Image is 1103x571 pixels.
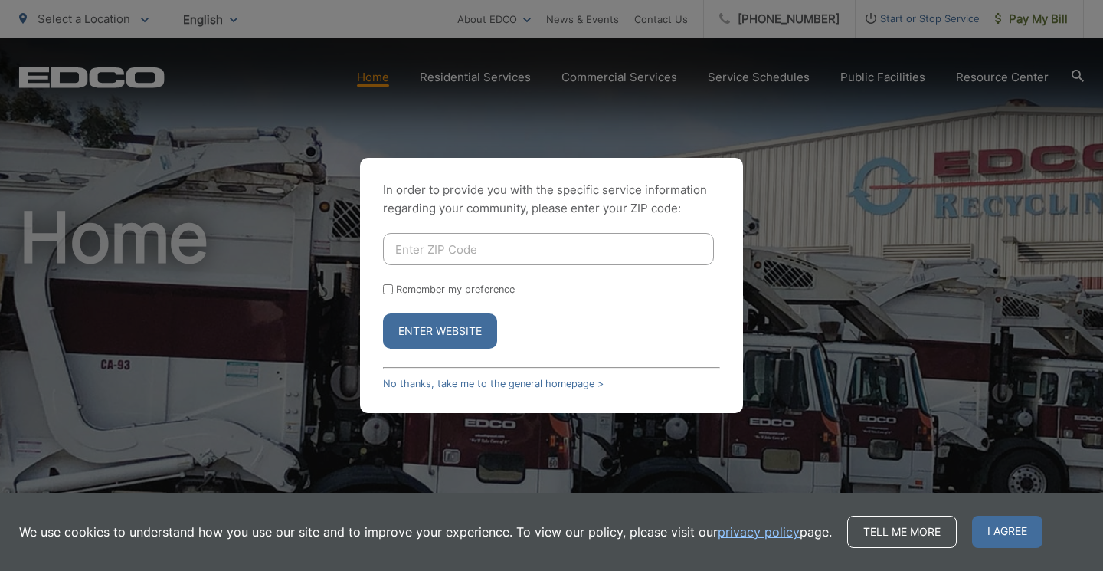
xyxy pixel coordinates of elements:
p: We use cookies to understand how you use our site and to improve your experience. To view our pol... [19,523,832,541]
a: Tell me more [847,516,957,548]
a: privacy policy [718,523,800,541]
p: In order to provide you with the specific service information regarding your community, please en... [383,181,720,218]
button: Enter Website [383,313,497,349]
a: No thanks, take me to the general homepage > [383,378,604,389]
input: Enter ZIP Code [383,233,714,265]
label: Remember my preference [396,284,515,295]
span: I agree [972,516,1042,548]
